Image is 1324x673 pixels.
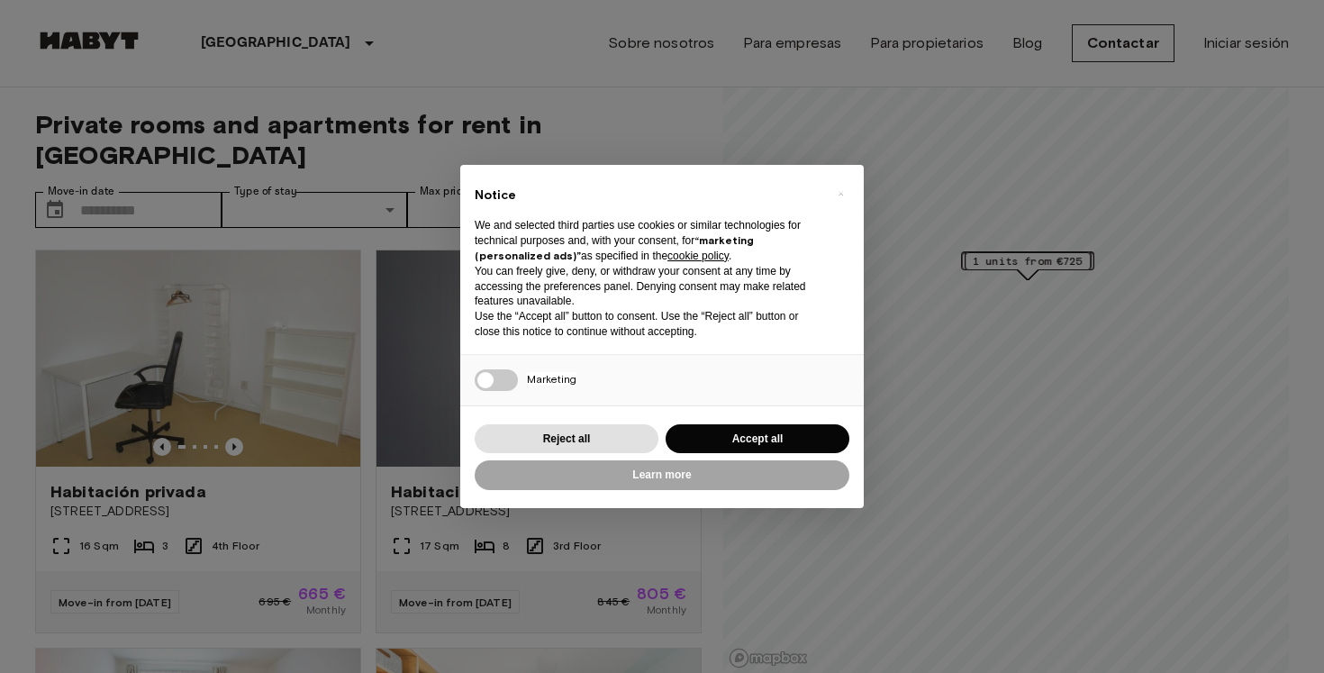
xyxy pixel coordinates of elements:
span: × [838,183,844,205]
h2: Notice [475,186,821,205]
a: cookie policy [667,250,729,262]
button: Reject all [475,424,658,454]
span: Marketing [527,372,576,386]
button: Close this notice [826,179,855,208]
p: Use the “Accept all” button to consent. Use the “Reject all” button or close this notice to conti... [475,309,821,340]
p: We and selected third parties use cookies or similar technologies for technical purposes and, wit... [475,218,821,263]
button: Learn more [475,460,849,490]
strong: “marketing (personalized ads)” [475,233,754,262]
p: You can freely give, deny, or withdraw your consent at any time by accessing the preferences pane... [475,264,821,309]
button: Accept all [666,424,849,454]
